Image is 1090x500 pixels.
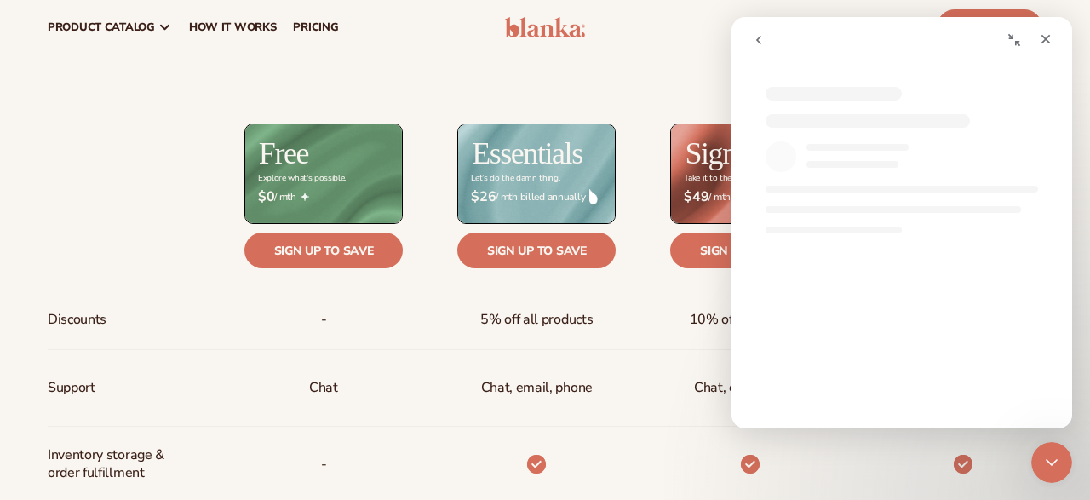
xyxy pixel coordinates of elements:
[458,124,615,223] img: Essentials_BG_9050f826-5aa9-47d9-a362-757b82c62641.jpg
[258,174,346,183] div: Explore what's possible.
[48,304,106,336] span: Discounts
[258,189,274,205] strong: $0
[48,440,164,489] span: Inventory storage & order fulfillment
[684,174,770,183] div: Take it to the next level.
[259,138,308,169] h2: Free
[189,20,277,34] span: How It Works
[258,189,389,205] span: / mth
[694,372,806,404] span: Chat, email, phone
[731,17,1072,428] iframe: Intercom live chat
[589,189,598,204] img: drop.png
[480,304,593,336] span: 5% off all products
[684,189,815,205] span: / mth billed annually
[684,189,708,205] strong: $49
[685,138,791,169] h2: Signature
[321,449,327,480] p: -
[48,372,95,404] span: Support
[671,124,828,223] img: Signature_BG_eeb718c8-65ac-49e3-a4e5-327c6aa73146.jpg
[457,233,616,268] a: Sign up to save
[481,372,593,404] p: Chat, email, phone
[471,174,559,183] div: Let’s do the damn thing.
[293,20,338,34] span: pricing
[321,304,327,336] span: -
[690,304,811,336] span: 10% off all products
[505,17,585,37] img: logo
[245,124,402,223] img: free_bg.png
[309,372,338,404] p: Chat
[471,189,602,205] span: / mth billed annually
[1031,442,1072,483] iframe: Intercom live chat
[301,193,309,201] img: Free_Icon_bb6e7c7e-73f8-44bd-8ed0-223ea0fc522e.png
[472,138,582,169] h2: Essentials
[244,233,403,268] a: Sign up to save
[937,9,1042,45] a: Start Free
[471,189,496,205] strong: $26
[670,233,829,268] a: Sign up to save
[48,20,155,34] span: product catalog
